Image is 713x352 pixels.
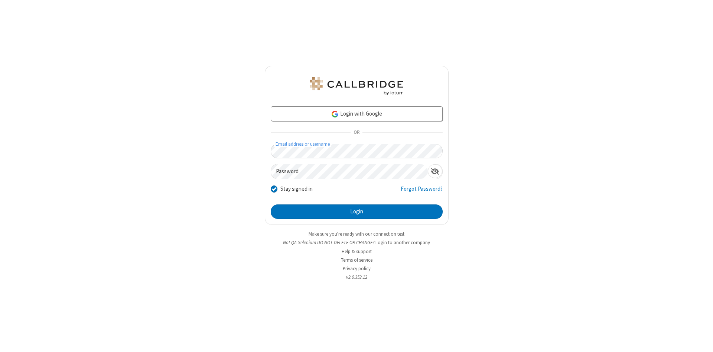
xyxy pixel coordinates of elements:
div: Show password [428,164,442,178]
a: Forgot Password? [401,185,443,199]
button: Login to another company [375,239,430,246]
a: Make sure you're ready with our connection test [309,231,404,237]
label: Stay signed in [280,185,313,193]
input: Password [271,164,428,179]
a: Login with Google [271,106,443,121]
span: OR [351,127,362,138]
img: google-icon.png [331,110,339,118]
a: Terms of service [341,257,372,263]
li: Not QA Selenium DO NOT DELETE OR CHANGE? [265,239,449,246]
img: QA Selenium DO NOT DELETE OR CHANGE [308,77,405,95]
li: v2.6.352.12 [265,274,449,281]
a: Privacy policy [343,265,371,272]
input: Email address or username [271,144,443,158]
button: Login [271,204,443,219]
a: Help & support [342,248,372,255]
iframe: Chat [694,333,707,347]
